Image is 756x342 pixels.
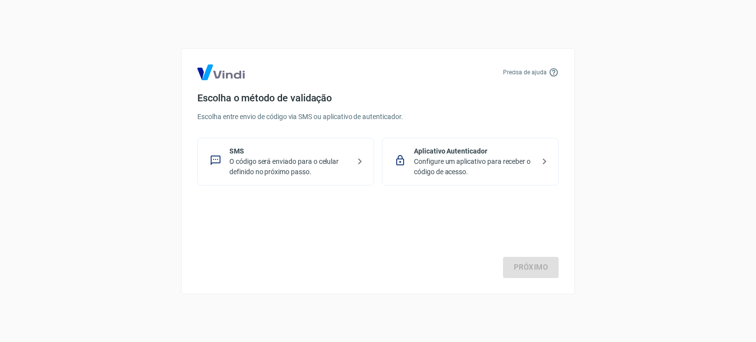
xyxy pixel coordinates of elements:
img: Logo Vind [197,64,245,80]
p: Precisa de ajuda [503,68,547,77]
p: Escolha entre envio de código via SMS ou aplicativo de autenticador. [197,112,559,122]
p: Configure um aplicativo para receber o código de acesso. [414,156,535,177]
h4: Escolha o método de validação [197,92,559,104]
div: SMSO código será enviado para o celular definido no próximo passo. [197,138,374,186]
p: SMS [229,146,350,156]
p: O código será enviado para o celular definido no próximo passo. [229,156,350,177]
p: Aplicativo Autenticador [414,146,535,156]
div: Aplicativo AutenticadorConfigure um aplicativo para receber o código de acesso. [382,138,559,186]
